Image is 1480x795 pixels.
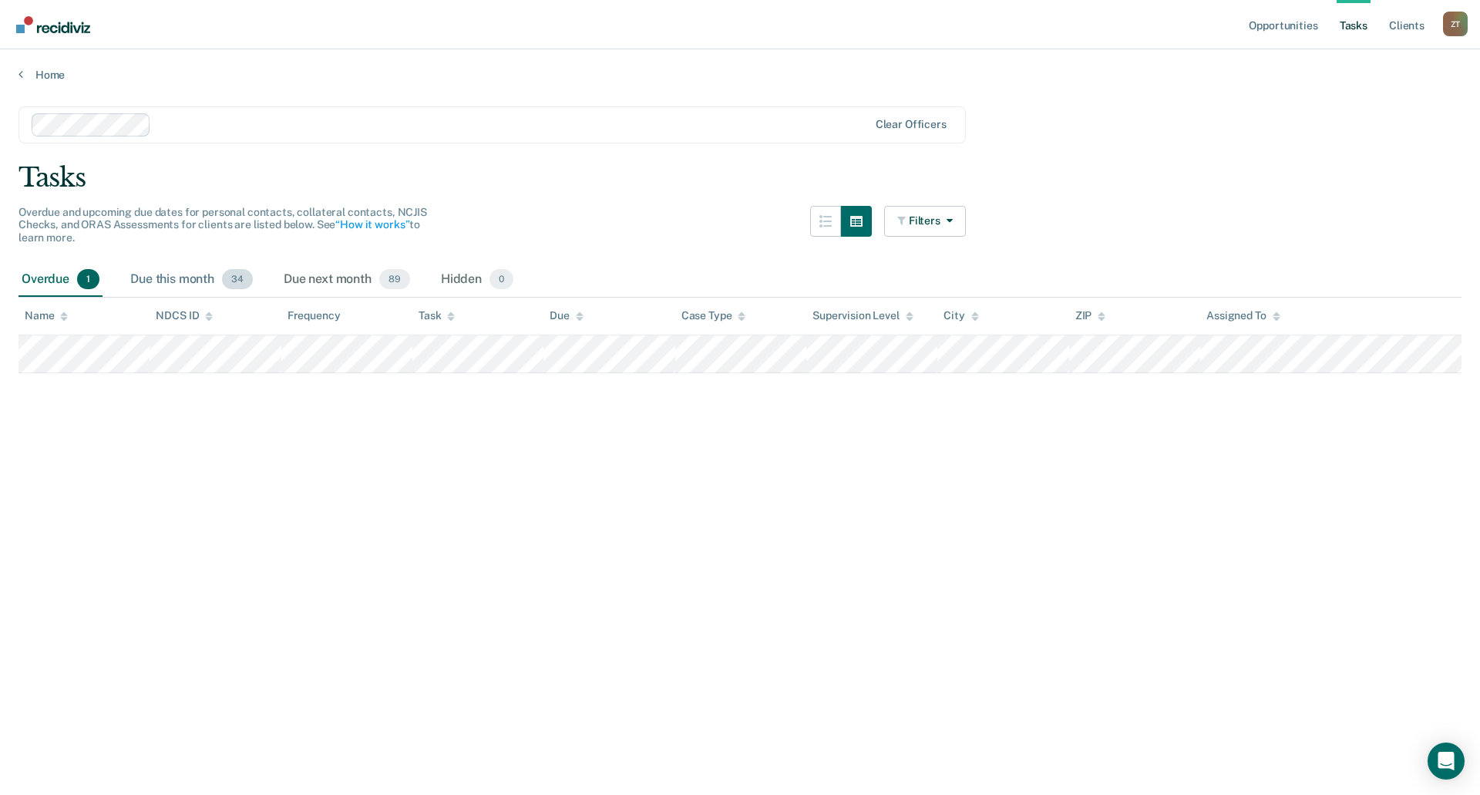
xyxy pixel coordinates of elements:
img: Recidiviz [16,16,90,33]
div: Due this month34 [127,263,256,297]
a: “How it works” [335,218,409,231]
div: Clear officers [876,118,947,131]
span: 34 [222,269,253,289]
button: Filters [884,206,966,237]
div: ZIP [1075,309,1106,322]
span: Overdue and upcoming due dates for personal contacts, collateral contacts, NCJIS Checks, and ORAS... [18,206,427,244]
div: Overdue1 [18,263,103,297]
span: 1 [77,269,99,289]
div: Frequency [288,309,341,322]
div: Assigned To [1206,309,1280,322]
div: Due next month89 [281,263,413,297]
div: NDCS ID [156,309,213,322]
button: Profile dropdown button [1443,12,1468,36]
div: Hidden0 [438,263,516,297]
div: Z T [1443,12,1468,36]
div: Case Type [681,309,746,322]
div: Name [25,309,68,322]
div: Task [419,309,455,322]
div: Supervision Level [812,309,913,322]
div: Open Intercom Messenger [1428,743,1465,780]
div: City [943,309,978,322]
a: Home [18,68,1461,82]
span: 0 [489,269,513,289]
div: Due [550,309,584,322]
div: Tasks [18,162,1461,194]
span: 89 [379,269,410,289]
